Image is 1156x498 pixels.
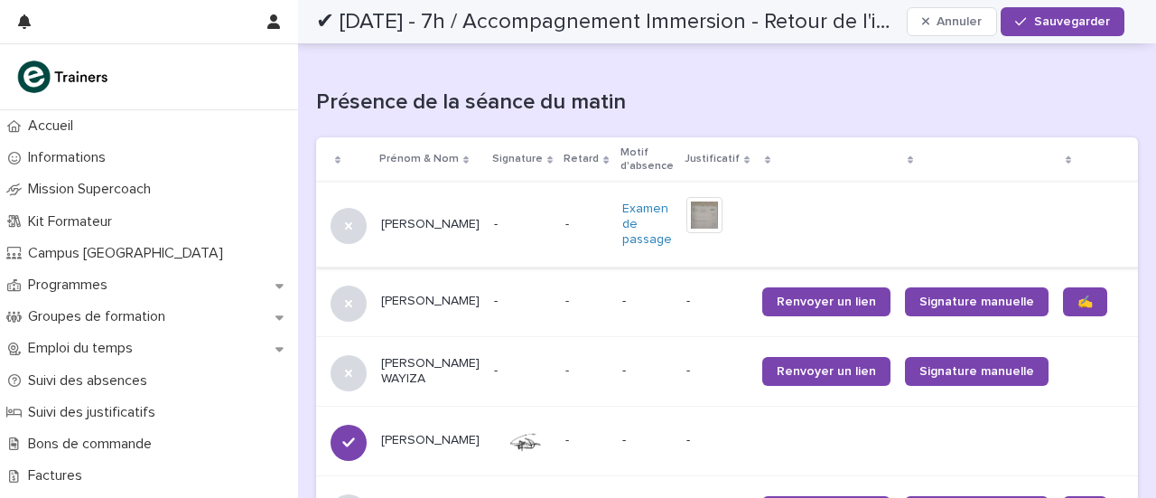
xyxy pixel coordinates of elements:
[316,11,1047,33] font: ✔ [DATE] - 7h / Accompagnement Immersion - Retour de l'immersion tutorée
[28,150,106,164] font: Informations
[28,468,82,483] font: Factures
[565,295,569,307] font: -
[622,202,672,246] font: Examen de passage
[762,287,890,316] a: Renvoyer un lien
[1063,287,1107,316] a: ✍️
[565,434,569,446] font: -
[28,277,107,292] font: Programmes
[564,154,599,164] font: Retard
[620,147,674,171] font: Motif d'absence
[381,295,480,307] font: [PERSON_NAME]
[494,364,498,377] font: -
[316,9,900,35] h2: ✔ 21/08/2025 - 7h / Accompagnement Immersion - Retour de l'immersion tutorée
[316,91,626,113] font: Présence de la séance du matin
[622,202,672,247] a: Examen de passage
[28,373,147,388] font: Suivi des absences
[494,218,498,230] font: -
[1077,296,1093,308] font: ✍️
[622,295,626,307] font: -
[28,118,73,133] font: Accueil
[937,15,982,28] font: Annuler
[919,365,1034,378] font: Signature manuelle
[685,154,740,164] font: Justificatif
[28,405,155,419] font: Suivi des justificatifs
[28,437,152,451] font: Bons de commande
[28,309,165,324] font: Groupes de formation
[28,214,112,229] font: Kit Formateur
[379,154,459,164] font: Prénom & Nom
[622,364,626,377] font: -
[1001,7,1123,36] button: Sauvegarder
[919,296,1034,308] font: Signature manuelle
[492,154,543,164] font: Signature
[28,341,133,355] font: Emploi du temps
[905,357,1049,386] a: Signature manuelle
[686,364,690,377] font: -
[686,295,690,307] font: -
[686,434,690,446] font: -
[1034,15,1110,28] font: Sauvegarder
[14,59,114,95] img: K0CqGN7SDeD6s4JG8KQk
[381,357,483,385] font: [PERSON_NAME] WAYIZA
[777,296,876,308] font: Renvoyer un lien
[907,7,998,36] button: Annuler
[905,287,1049,316] a: Signature manuelle
[28,246,223,260] font: Campus [GEOGRAPHIC_DATA]
[494,295,498,307] font: -
[777,365,876,378] font: Renvoyer un lien
[381,218,480,230] font: [PERSON_NAME]
[28,182,151,196] font: Mission Supercoach
[565,218,569,230] font: -
[381,434,480,446] font: [PERSON_NAME]
[762,357,890,386] a: Renvoyer un lien
[622,434,626,446] font: -
[494,428,551,453] img: XgyZKUmt0kAC5kcgH8gpL7SEa6D2adhRrdjy98wq5YI
[565,364,569,377] font: -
